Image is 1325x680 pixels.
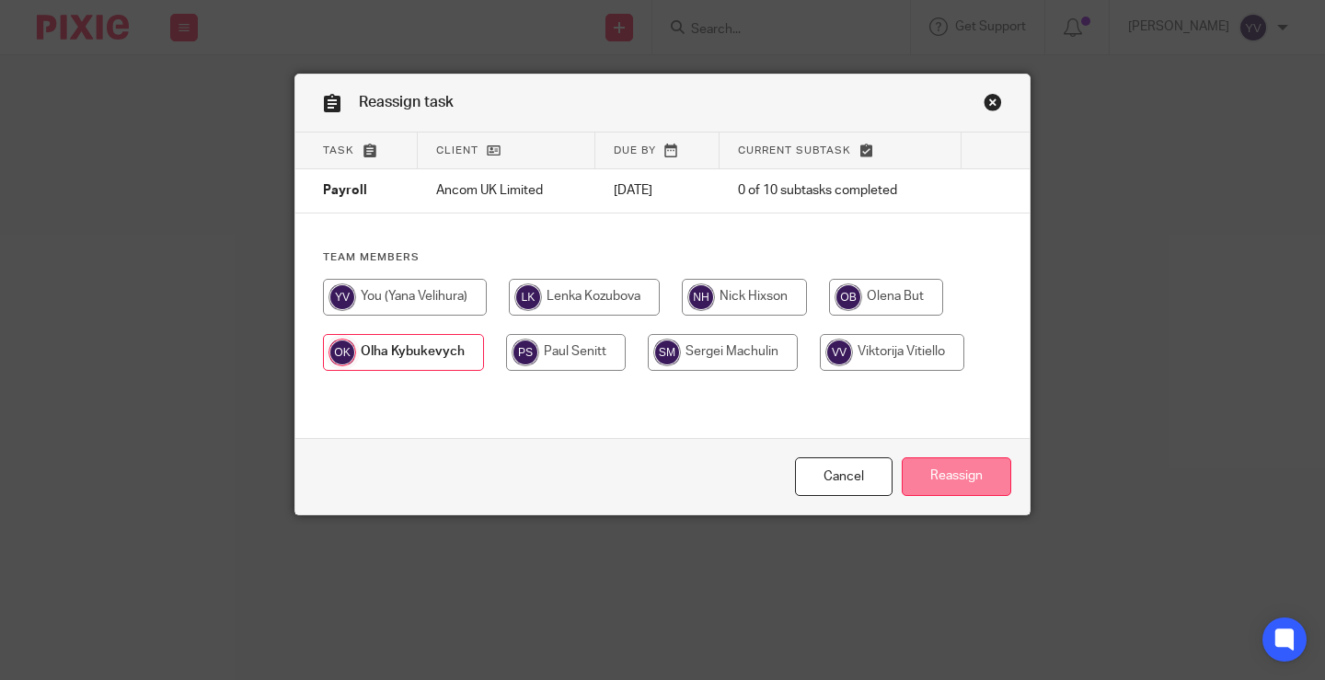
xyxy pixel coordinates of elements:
[795,457,893,497] a: Close this dialog window
[436,145,478,156] span: Client
[614,145,656,156] span: Due by
[359,95,454,109] span: Reassign task
[720,169,962,213] td: 0 of 10 subtasks completed
[984,93,1002,118] a: Close this dialog window
[323,145,354,156] span: Task
[738,145,851,156] span: Current subtask
[323,185,367,198] span: Payroll
[902,457,1011,497] input: Reassign
[323,250,1002,265] h4: Team members
[436,181,576,200] p: Ancom UK Limited
[614,181,702,200] p: [DATE]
